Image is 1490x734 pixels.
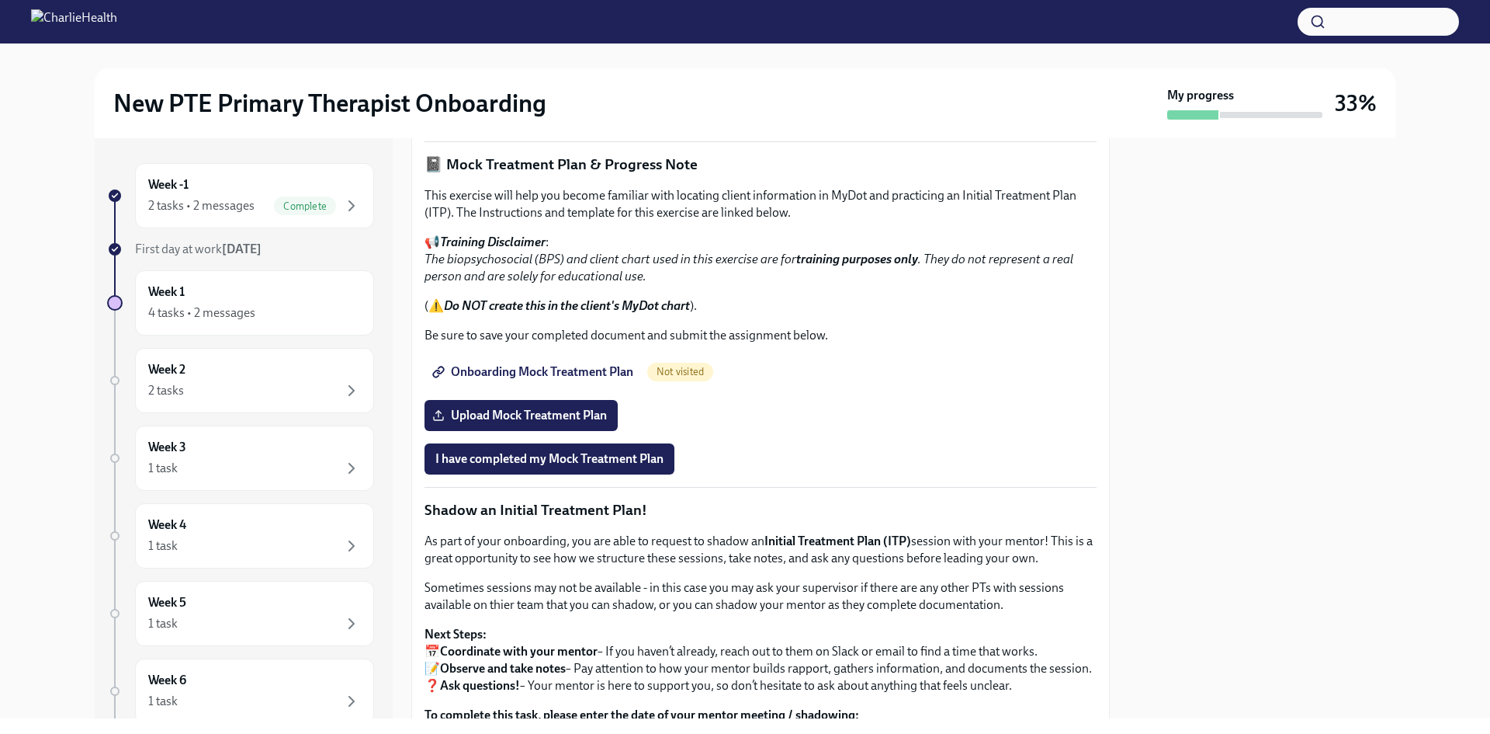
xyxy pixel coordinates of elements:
p: This exercise will help you become familiar with locating client information in MyDot and practic... [424,187,1097,221]
strong: Do NOT create this in the client's MyDot chart [444,298,690,313]
p: Be sure to save your completed document and submit the assignment below. [424,327,1097,344]
h6: Week 3 [148,439,186,456]
a: Week 22 tasks [107,348,374,413]
h3: 33% [1335,89,1377,117]
span: I have completed my Mock Treatment Plan [435,451,664,467]
strong: Ask questions! [440,678,520,693]
em: The biopsychosocial (BPS) and client chart used in this exercise are for . They do not represent ... [424,252,1073,284]
h6: Week 6 [148,672,186,689]
strong: Coordinate with your mentor [440,644,598,659]
strong: My progress [1167,87,1234,104]
div: 4 tasks • 2 messages [148,304,255,322]
h6: Week 4 [148,517,186,534]
button: I have completed my Mock Treatment Plan [424,444,674,475]
a: Week 14 tasks • 2 messages [107,270,374,336]
p: 📅 – If you haven’t already, reach out to them on Slack or email to find a time that works. 📝 – Pa... [424,626,1097,694]
p: Sometimes sessions may not be available - in this case you may ask your supervisor if there are a... [424,579,1097,614]
p: As part of your onboarding, you are able to request to shadow an session with your mentor! This i... [424,533,1097,567]
a: First day at work[DATE] [107,241,374,258]
h6: Week 1 [148,284,185,301]
span: Not visited [647,366,713,377]
p: 📓 Mock Treatment Plan & Progress Note [424,155,1097,175]
p: 📢 : [424,234,1097,285]
strong: Observe and take notes [440,661,566,676]
label: Upload Mock Treatment Plan [424,400,618,431]
div: 1 task [148,537,178,555]
div: 2 tasks • 2 messages [148,197,255,214]
span: First day at work [135,242,262,256]
div: 1 task [148,693,178,710]
strong: [DATE] [222,242,262,256]
strong: Initial Treatment Plan (ITP) [764,534,911,548]
h2: New PTE Primary Therapist Onboarding [113,88,546,119]
p: (⚠️ ). [424,297,1097,315]
h6: Week 2 [148,361,185,378]
a: Week 51 task [107,581,374,646]
span: Upload Mock Treatment Plan [435,408,607,423]
div: 1 task [148,615,178,632]
div: 1 task [148,460,178,477]
strong: training purposes only [796,252,918,266]
strong: Training Disclaimer [440,235,546,249]
a: Week 41 task [107,503,374,569]
a: Onboarding Mock Treatment Plan [424,357,644,388]
strong: Next Steps: [424,627,487,642]
a: Week 61 task [107,659,374,724]
div: 2 tasks [148,382,184,399]
p: Shadow an Initial Treatment Plan! [424,500,1097,520]
img: CharlieHealth [31,9,117,34]
span: Complete [274,200,336,212]
span: Onboarding Mock Treatment Plan [435,364,633,380]
a: Week -12 tasks • 2 messagesComplete [107,163,374,228]
h6: Week -1 [148,176,189,193]
a: Week 31 task [107,426,374,491]
label: To complete this task, please enter the date of your mentor meeting / shadowing: [424,707,1097,724]
h6: Week 5 [148,594,186,611]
